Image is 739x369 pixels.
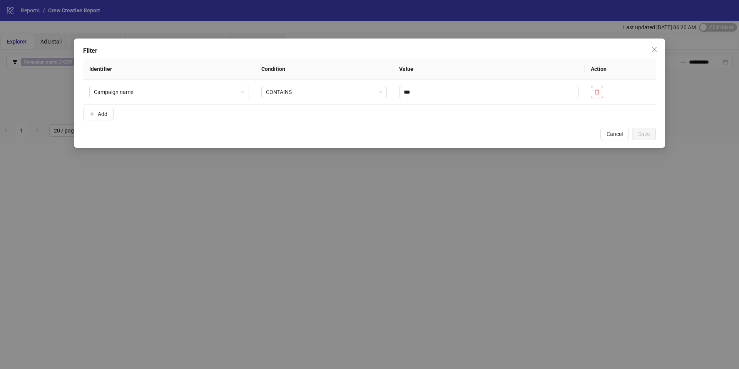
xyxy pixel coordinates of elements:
[632,128,656,140] button: Save
[83,108,114,120] button: Add
[651,46,657,52] span: close
[393,59,585,80] th: Value
[648,43,660,55] button: Close
[600,128,629,140] button: Cancel
[94,86,244,98] span: Campaign name
[594,89,600,95] span: delete
[98,111,107,117] span: Add
[83,46,656,55] div: Filter
[83,59,255,80] th: Identifier
[255,59,393,80] th: Condition
[89,111,95,117] span: plus
[266,86,382,98] span: CONTAINS
[585,59,656,80] th: Action
[607,131,623,137] span: Cancel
